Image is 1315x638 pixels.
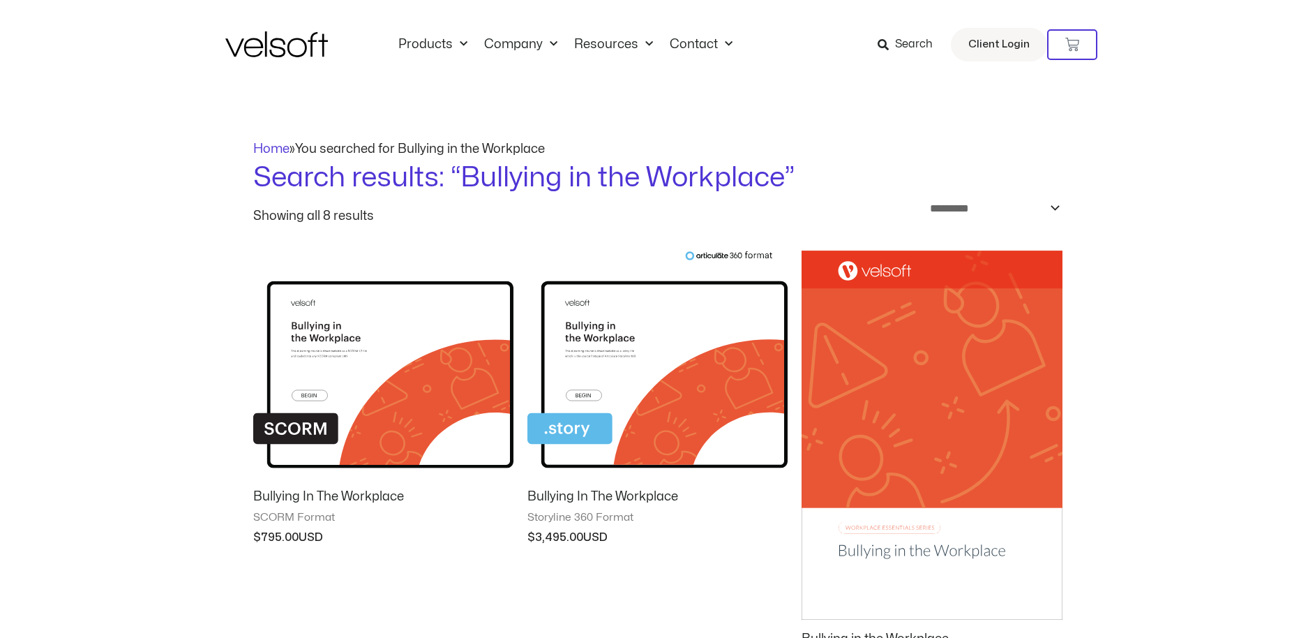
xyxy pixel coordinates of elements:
span: Storyline 360 Format [527,511,788,525]
p: Showing all 8 results [253,210,374,223]
img: Bullying In The Workplace [253,251,513,477]
a: Home [253,143,290,155]
a: Client Login [951,28,1047,61]
select: Shop order [921,198,1062,219]
span: $ [527,532,535,543]
span: SCORM Format [253,511,513,525]
a: ContactMenu Toggle [661,37,741,52]
h2: Bullying In The Workplace [527,489,788,505]
a: Search [878,33,942,57]
nav: Menu [390,37,741,52]
span: You searched for Bullying in the Workplace [295,143,545,155]
a: ProductsMenu Toggle [390,37,476,52]
a: ResourcesMenu Toggle [566,37,661,52]
a: Bullying In The Workplace [253,489,513,511]
a: CompanyMenu Toggle [476,37,566,52]
span: Search [895,36,933,54]
bdi: 795.00 [253,532,299,543]
img: Velsoft Training Materials [225,31,328,57]
img: Bullying in the Workplace [802,251,1062,621]
img: Bullying In The Workplace [527,251,788,477]
a: Bullying In The Workplace [527,489,788,511]
h1: Search results: “Bullying in the Workplace” [253,158,1062,198]
span: Client Login [968,36,1030,54]
span: » [253,143,545,155]
h2: Bullying In The Workplace [253,489,513,505]
bdi: 3,495.00 [527,532,583,543]
span: $ [253,532,261,543]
